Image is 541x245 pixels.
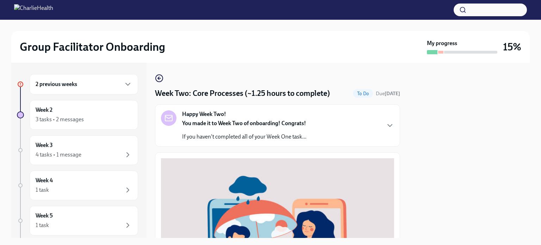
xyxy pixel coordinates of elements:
h6: Week 4 [36,177,53,184]
span: Due [376,91,400,97]
div: 2 previous weeks [30,74,138,94]
div: 1 task [36,221,49,229]
div: 4 tasks • 1 message [36,151,81,159]
h3: 15% [503,41,521,53]
a: Week 23 tasks • 2 messages [17,100,138,130]
a: Week 41 task [17,171,138,200]
span: To Do [353,91,373,96]
strong: [DATE] [385,91,400,97]
a: Week 34 tasks • 1 message [17,135,138,165]
img: CharlieHealth [14,4,53,16]
strong: My progress [427,39,457,47]
h6: Week 3 [36,141,53,149]
strong: Happy Week Two! [182,110,226,118]
h6: 2 previous weeks [36,80,77,88]
h6: Week 2 [36,106,52,114]
div: 1 task [36,186,49,194]
h2: Group Facilitator Onboarding [20,40,165,54]
span: September 16th, 2025 09:00 [376,90,400,97]
strong: You made it to Week Two of onboarding! Congrats! [182,120,306,127]
a: Week 51 task [17,206,138,235]
div: 3 tasks • 2 messages [36,116,84,123]
h4: Week Two: Core Processes (~1.25 hours to complete) [155,88,330,99]
p: If you haven't completed all of your Week One task... [182,133,306,141]
h6: Week 5 [36,212,53,220]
